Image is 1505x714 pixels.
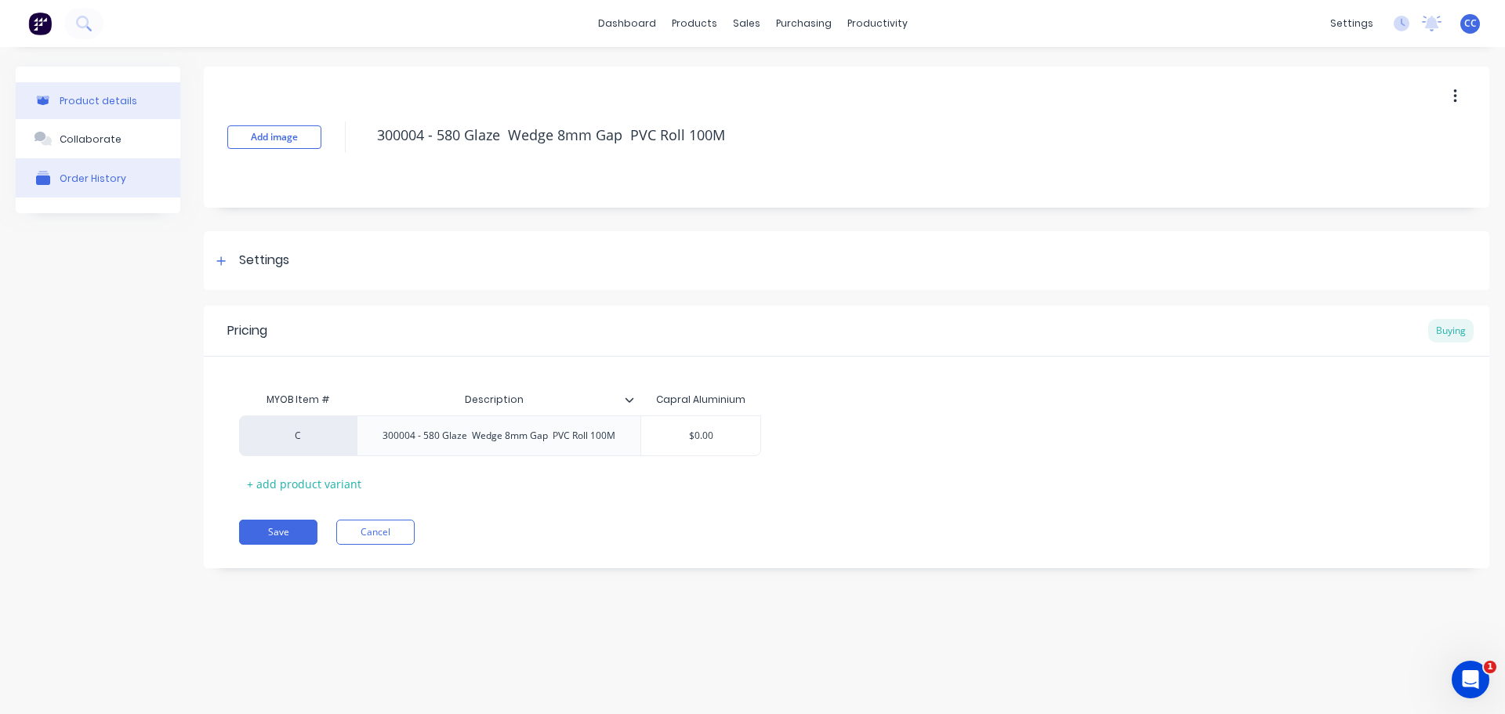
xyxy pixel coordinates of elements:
[641,416,760,455] div: $0.00
[16,158,180,198] button: Order History
[227,321,267,340] div: Pricing
[369,117,1360,154] textarea: 300004 - 580 Glaze Wedge 8mm Gap PVC Roll 100M
[725,12,768,35] div: sales
[336,520,415,545] button: Cancel
[1322,12,1381,35] div: settings
[16,82,180,119] button: Product details
[16,119,180,158] button: Collaborate
[1428,319,1474,343] div: Buying
[227,125,321,149] button: Add image
[1484,661,1496,673] span: 1
[239,472,369,496] div: + add product variant
[370,426,628,446] div: 300004 - 580 Glaze Wedge 8mm Gap PVC Roll 100M
[255,429,341,443] div: C
[1464,16,1477,31] span: CC
[590,12,664,35] a: dashboard
[239,415,761,456] div: C300004 - 580 Glaze Wedge 8mm Gap PVC Roll 100M$0.00
[60,172,126,184] div: Order History
[60,95,137,107] div: Product details
[239,251,289,270] div: Settings
[664,12,725,35] div: products
[656,393,745,407] div: Capral Aluminium
[357,384,640,415] div: Description
[60,133,121,145] div: Collaborate
[239,384,357,415] div: MYOB Item #
[768,12,840,35] div: purchasing
[1452,661,1489,698] iframe: Intercom live chat
[28,12,52,35] img: Factory
[840,12,916,35] div: productivity
[239,520,317,545] button: Save
[357,380,631,419] div: Description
